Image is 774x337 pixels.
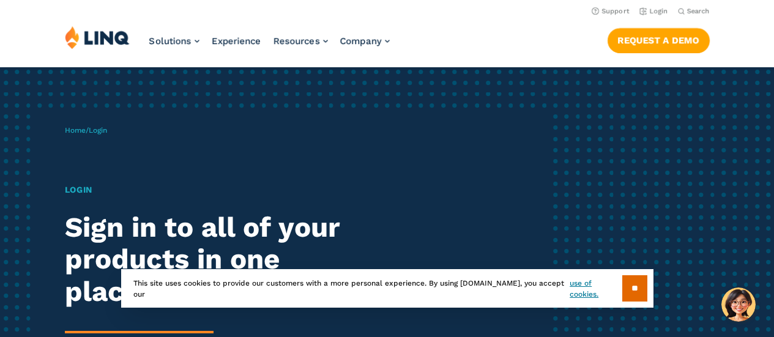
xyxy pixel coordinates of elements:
[687,7,710,15] span: Search
[65,212,363,308] h2: Sign in to all of your products in one place.
[149,35,199,46] a: Solutions
[678,7,710,16] button: Open Search Bar
[121,269,653,308] div: This site uses cookies to provide our customers with a more personal experience. By using [DOMAIN...
[639,7,668,15] a: Login
[608,26,710,53] nav: Button Navigation
[212,35,261,46] a: Experience
[274,35,328,46] a: Resources
[340,35,390,46] a: Company
[570,278,622,300] a: use of cookies.
[65,183,363,196] h1: Login
[721,287,756,322] button: Hello, have a question? Let’s chat.
[89,126,107,135] span: Login
[65,26,130,49] img: LINQ | K‑12 Software
[65,126,86,135] a: Home
[149,26,390,66] nav: Primary Navigation
[340,35,382,46] span: Company
[149,35,192,46] span: Solutions
[65,126,107,135] span: /
[608,28,710,53] a: Request a Demo
[274,35,320,46] span: Resources
[592,7,630,15] a: Support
